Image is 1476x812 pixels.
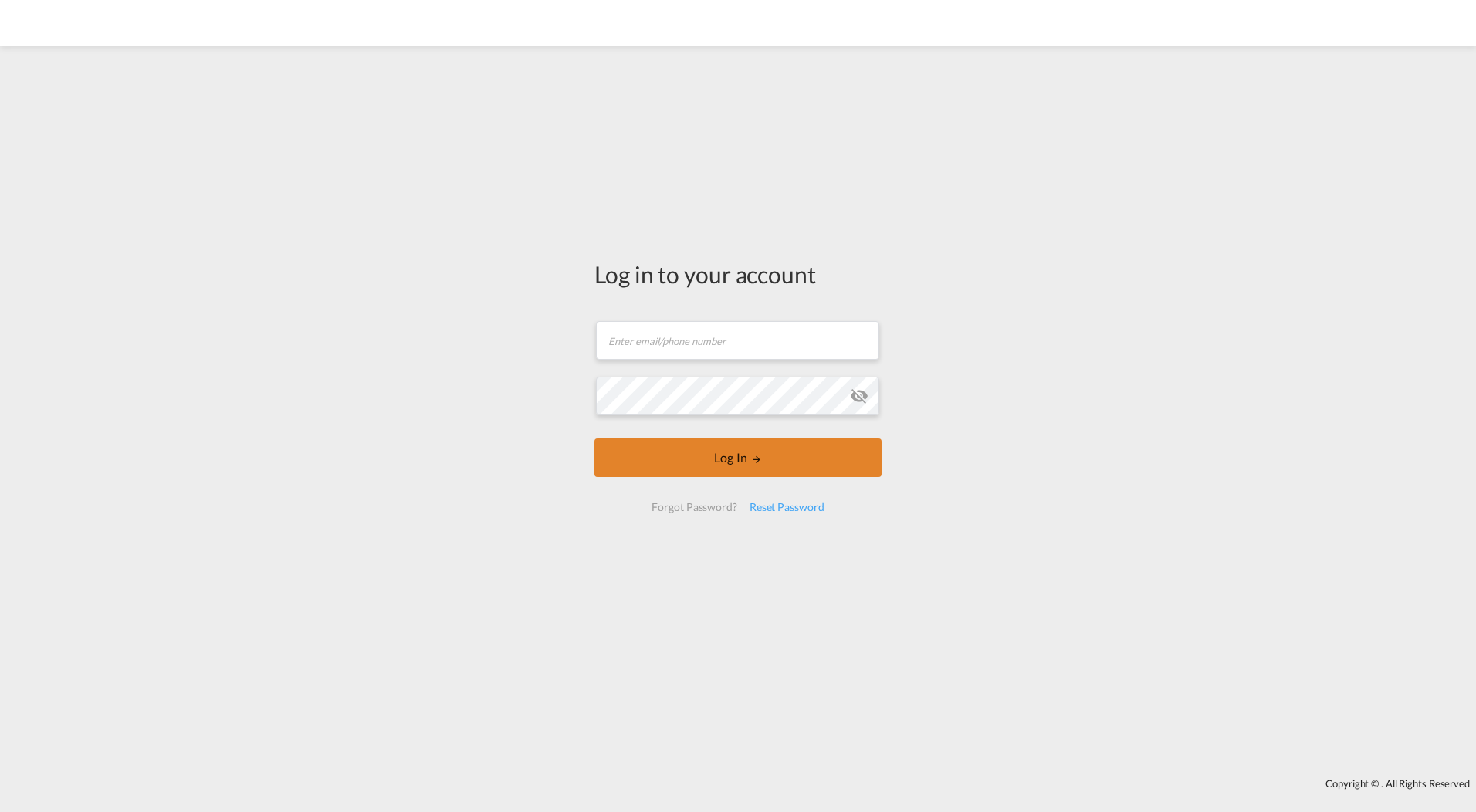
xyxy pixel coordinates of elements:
[850,387,868,405] md-icon: icon-eye-off
[645,493,743,521] div: Forgot Password?
[743,493,831,521] div: Reset Password
[596,321,879,360] input: Enter email/phone number
[594,258,882,290] div: Log in to your account
[594,438,882,477] button: LOGIN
